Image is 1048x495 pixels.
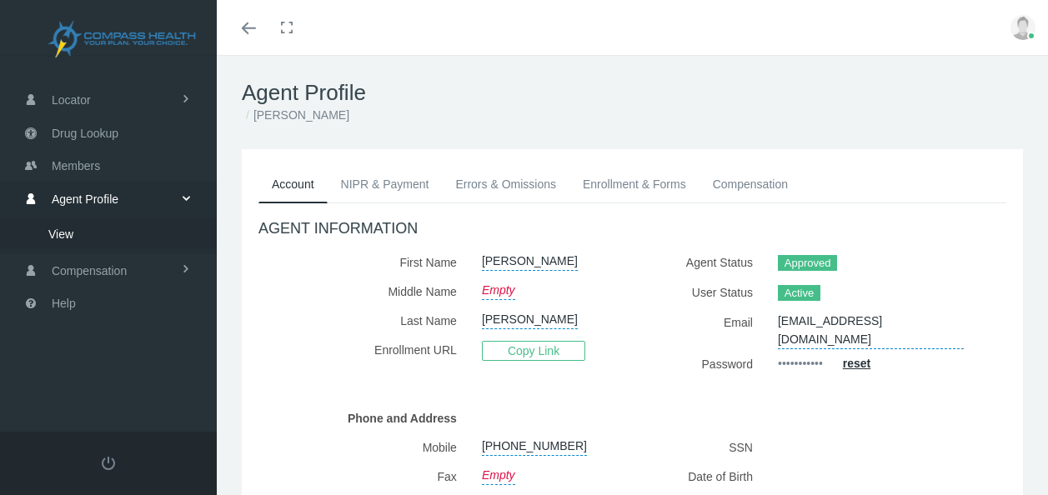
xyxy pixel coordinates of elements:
[258,166,328,203] a: Account
[778,255,837,272] span: Approved
[48,220,73,248] span: View
[442,166,569,202] a: Errors & Omissions
[482,343,585,357] a: Copy Link
[258,432,469,462] label: Mobile
[843,357,870,370] a: reset
[700,166,801,202] a: Compensation
[778,285,820,302] span: Active
[645,247,765,277] label: Agent Status
[482,341,585,361] span: Copy Link
[482,277,515,300] a: Empty
[258,403,469,432] label: Phone and Address
[242,106,349,124] li: [PERSON_NAME]
[482,432,587,456] a: [PHONE_NUMBER]
[52,150,100,182] span: Members
[52,183,118,215] span: Agent Profile
[569,166,700,202] a: Enrollment & Forms
[1010,15,1035,40] img: user-placeholder.jpg
[242,80,1023,106] h1: Agent Profile
[258,247,469,277] label: First Name
[645,462,765,491] label: Date of Birth
[645,277,765,307] label: User Status
[645,307,765,349] label: Email
[258,462,469,491] label: Fax
[52,117,118,149] span: Drug Lookup
[482,462,515,485] a: Empty
[258,220,1006,238] h4: AGENT INFORMATION
[258,277,469,306] label: Middle Name
[258,335,469,366] label: Enrollment URL
[52,84,91,116] span: Locator
[22,18,222,60] img: COMPASS HEALTH, INC
[645,349,765,378] label: Password
[482,247,578,271] a: [PERSON_NAME]
[328,166,443,202] a: NIPR & Payment
[645,432,765,462] label: SSN
[482,306,578,329] a: [PERSON_NAME]
[52,255,127,287] span: Compensation
[778,349,823,378] a: •••••••••••
[258,306,469,335] label: Last Name
[52,287,76,319] span: Help
[778,307,964,349] a: [EMAIL_ADDRESS][DOMAIN_NAME]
